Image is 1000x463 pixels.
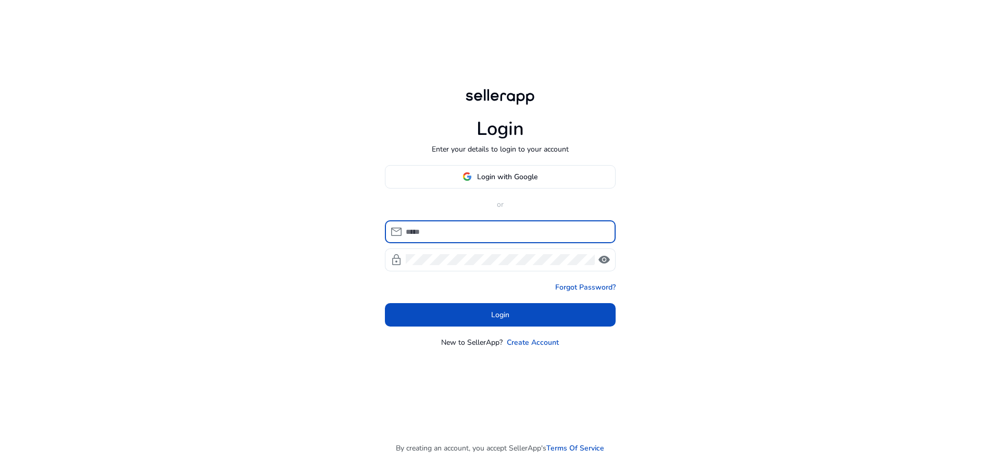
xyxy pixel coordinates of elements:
[463,172,472,181] img: google-logo.svg
[385,303,616,327] button: Login
[390,226,403,238] span: mail
[390,254,403,266] span: lock
[491,309,509,320] span: Login
[441,337,503,348] p: New to SellerApp?
[598,254,610,266] span: visibility
[385,199,616,210] p: or
[555,282,616,293] a: Forgot Password?
[477,171,537,182] span: Login with Google
[385,165,616,189] button: Login with Google
[507,337,559,348] a: Create Account
[477,118,524,140] h1: Login
[432,144,569,155] p: Enter your details to login to your account
[546,443,604,454] a: Terms Of Service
